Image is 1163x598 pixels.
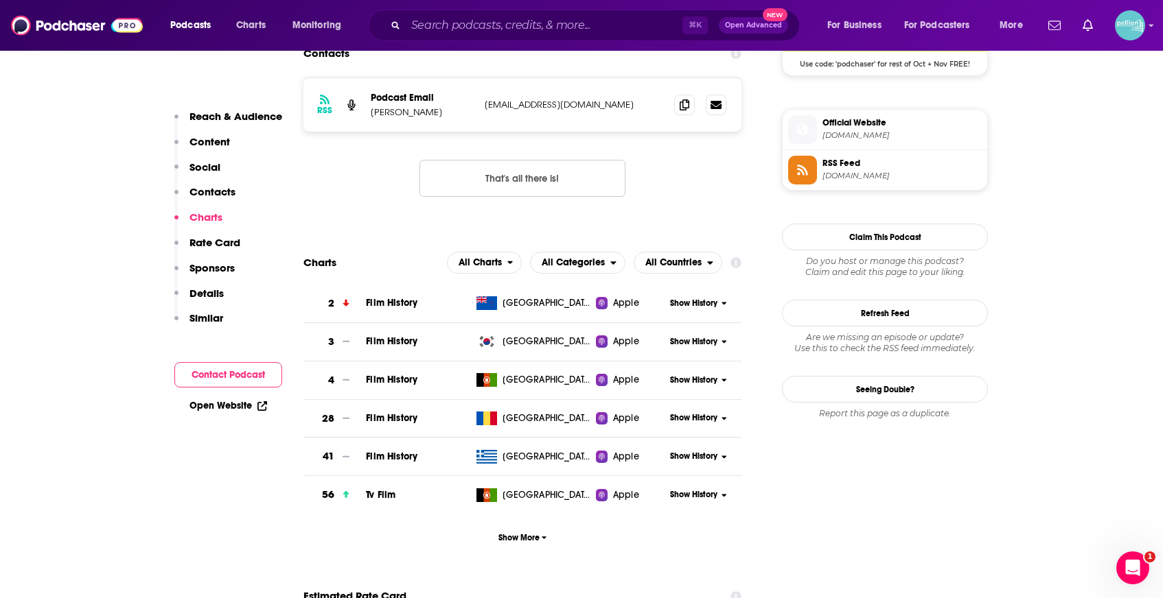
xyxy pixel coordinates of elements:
a: [GEOGRAPHIC_DATA], Republic of [471,335,597,348]
button: open menu [895,14,990,36]
h3: 2 [328,296,334,311]
span: Afghanistan [503,488,592,502]
a: [GEOGRAPHIC_DATA] [471,450,597,464]
span: 1 [1144,551,1155,562]
a: Film History [366,335,417,347]
a: Open Website [189,400,267,411]
p: Details [189,287,224,300]
a: Show notifications dropdown [1077,14,1098,37]
p: Charts [189,211,222,224]
span: Apple [613,296,639,310]
span: Charts [236,16,266,35]
button: Show History [666,298,732,309]
span: RSS Feed [822,157,982,169]
h2: Countries [634,252,722,274]
button: Charts [174,211,222,236]
span: All Charts [459,258,502,267]
h3: 4 [328,372,334,388]
span: Use code: 'podchaser' for rest of Oct + Nov FREE! [783,52,987,69]
button: Nothing here. [419,160,625,197]
button: Open AdvancedNew [719,17,788,34]
a: RSS Feed[DOMAIN_NAME] [788,156,982,184]
a: [GEOGRAPHIC_DATA] [471,411,597,425]
span: Apple [613,411,639,425]
a: Show notifications dropdown [1043,14,1066,37]
img: Podchaser - Follow, Share and Rate Podcasts [11,12,143,38]
span: All Countries [645,258,702,267]
h3: 28 [322,411,334,427]
span: Show History [670,489,717,501]
a: Apple [596,450,665,464]
button: open menu [447,252,522,274]
p: Contacts [189,185,235,198]
iframe: Intercom live chat [1116,551,1149,584]
button: Sponsors [174,261,235,287]
p: Podcast Email [371,92,474,104]
div: Are we missing an episode or update? Use this to check the RSS feed immediately. [782,332,988,354]
a: [GEOGRAPHIC_DATA] [471,373,597,387]
button: open menu [530,252,625,274]
h3: 41 [323,449,334,464]
h3: 3 [328,334,334,350]
span: Apple [613,335,639,348]
span: Logged in as JessicaPellien [1115,10,1145,40]
img: User Profile [1115,10,1145,40]
button: Show History [666,412,732,424]
span: Korea, Republic of [503,335,592,348]
a: Apple [596,373,665,387]
a: Apple [596,411,665,425]
p: [PERSON_NAME] [371,106,474,118]
button: open menu [818,14,899,36]
button: Similar [174,311,223,337]
span: Greece [503,450,592,464]
button: open menu [634,252,722,274]
h2: Charts [303,256,336,269]
h2: Contacts [303,40,349,67]
div: Search podcasts, credits, & more... [381,10,813,41]
button: Social [174,160,220,186]
a: 56 [303,476,366,514]
span: Film History [366,451,417,462]
span: New Zealand [503,296,592,310]
a: 2 [303,285,366,322]
a: 41 [303,438,366,475]
button: Contacts [174,185,235,211]
button: Rate Card [174,236,240,261]
span: Romania [503,411,592,425]
a: Libsyn Deal: Use code: 'podchaser' for rest of Oct + Nov FREE! [783,11,987,67]
p: Similar [189,311,223,324]
span: Film History [366,412,417,424]
a: Film History [366,374,417,385]
span: Apple [613,373,639,387]
button: open menu [990,14,1040,36]
span: All Categories [542,258,605,267]
span: Do you host or manage this podcast? [782,256,988,267]
p: Social [189,160,220,174]
button: Claim This Podcast [782,224,988,250]
a: [GEOGRAPHIC_DATA] [471,488,597,502]
a: 3 [303,323,366,361]
span: ⌘ K [682,16,708,34]
p: Sponsors [189,261,235,274]
span: Show History [670,451,717,462]
p: Content [189,135,230,148]
a: 28 [303,400,366,438]
button: Details [174,287,224,312]
h2: Platforms [447,252,522,274]
span: For Podcasters [904,16,970,35]
span: Tv Film [366,489,395,501]
a: Film History [366,297,417,309]
span: coldwarcinema.com [822,130,982,141]
a: Official Website[DOMAIN_NAME] [788,115,982,144]
button: Content [174,135,230,160]
button: Show History [666,489,732,501]
span: Open Advanced [725,22,782,29]
button: Show More [303,525,741,550]
a: [GEOGRAPHIC_DATA] [471,296,597,310]
button: Refresh Feed [782,300,988,326]
h2: Categories [530,252,625,274]
span: For Business [827,16,882,35]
